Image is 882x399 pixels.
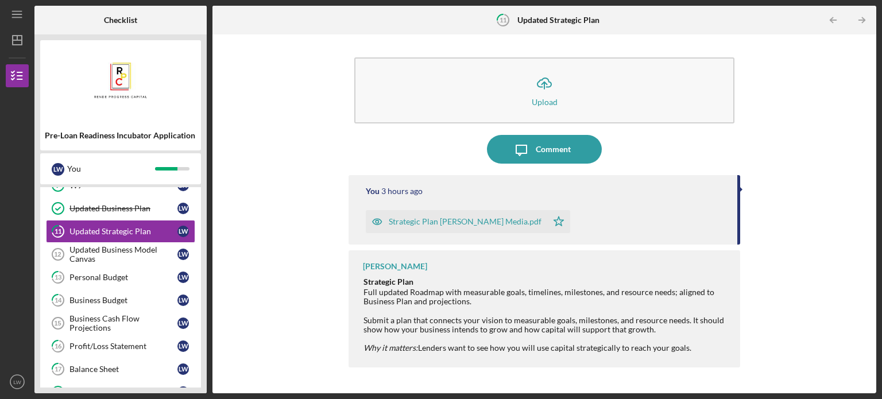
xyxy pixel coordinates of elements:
div: Submit a plan that connects your vision to measurable goals, milestones, and resource needs. It s... [363,316,728,334]
time: 2025-10-07 15:17 [381,187,423,196]
tspan: 17 [55,366,62,373]
div: L W [177,203,189,214]
a: 15Business Cash Flow ProjectionsLW [46,312,195,335]
a: 13Personal BudgetLW [46,266,195,289]
img: Product logo [40,46,201,115]
a: W9LW [46,174,195,197]
b: Checklist [104,16,137,25]
a: Updated Business PlanLW [46,197,195,220]
div: L W [177,295,189,306]
button: LW [6,370,29,393]
a: 16Profit/Loss StatementLW [46,335,195,358]
div: Profit/Loss Statement [69,342,177,351]
div: L W [177,317,189,329]
text: LW [13,379,22,385]
tspan: 11 [500,16,506,24]
div: L W [177,272,189,283]
a: 11Updated Strategic PlanLW [46,220,195,243]
div: Full updated Roadmap with measurable goals, timelines, milestones, and resource needs; aligned to... [363,288,728,306]
div: Comment [536,135,571,164]
div: Upload [532,98,558,106]
div: L W [177,340,189,352]
div: L W [177,363,189,375]
div: Updated Business Model Canvas [69,245,177,264]
div: [PERSON_NAME] [363,262,427,271]
div: Updated Strategic Plan [69,227,177,236]
button: Comment [487,135,602,164]
tspan: 12 [54,251,61,258]
tspan: 13 [55,274,61,281]
div: Lenders want to see how you will use capital strategically to reach your goals. [363,334,728,352]
div: L W [177,226,189,237]
div: Balance Sheet [69,365,177,374]
div: Personal Budget [69,273,177,282]
tspan: 14 [55,297,62,304]
div: Pre-Loan Readiness Incubator Application [45,131,196,140]
button: Strategic Plan [PERSON_NAME] Media.pdf [366,210,570,233]
div: L W [177,249,189,260]
button: Upload [354,57,734,123]
a: 17Balance SheetLW [46,358,195,381]
a: 12Updated Business Model CanvasLW [46,243,195,266]
tspan: 16 [55,343,62,350]
div: You [366,187,380,196]
div: Strategic Plan [PERSON_NAME] Media.pdf [389,217,541,226]
div: L W [52,163,64,176]
em: Why it matters: [363,343,418,352]
div: Business Cash Flow Projections [69,314,177,332]
div: L W [177,386,189,398]
b: Updated Strategic Plan [517,16,599,25]
div: You [67,159,155,179]
tspan: 15 [54,320,61,327]
div: Updated Business Plan [69,204,177,213]
a: 14Business BudgetLW [46,289,195,312]
div: Business Budget [69,296,177,305]
tspan: 11 [55,228,61,235]
strong: Strategic Plan [363,277,413,286]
